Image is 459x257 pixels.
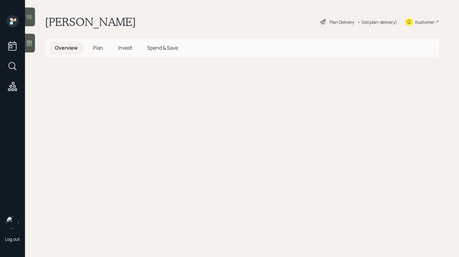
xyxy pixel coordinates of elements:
h1: [PERSON_NAME] [45,15,136,29]
div: Plan Delivery [329,19,354,25]
div: Kustomer [415,19,435,25]
img: retirable_logo.png [6,216,19,229]
div: • (old plan-delivery) [357,19,397,25]
div: Log out [5,236,20,242]
span: Plan [93,44,103,51]
span: Invest [118,44,132,51]
span: Overview [55,44,78,51]
span: Spend & Save [147,44,178,51]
